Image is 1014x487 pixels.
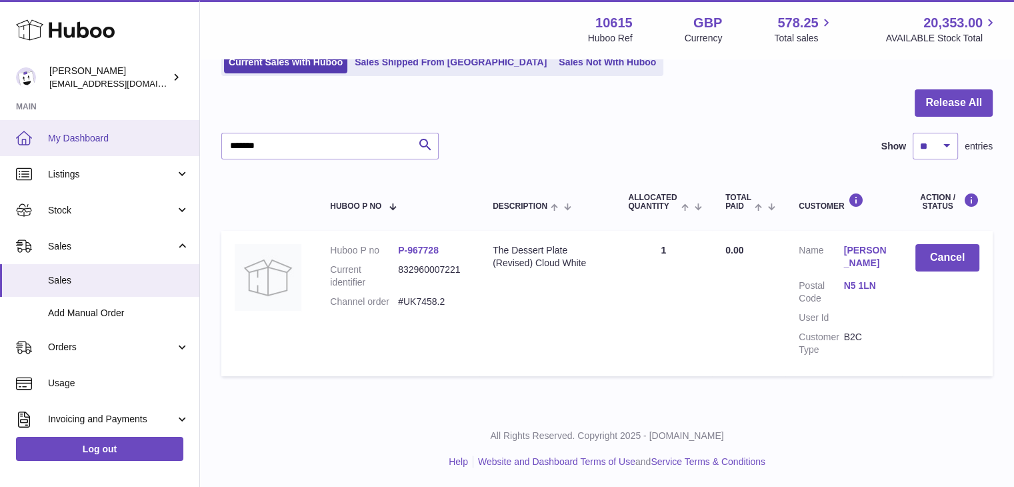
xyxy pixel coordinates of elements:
span: Total paid [725,193,751,211]
a: 20,353.00 AVAILABLE Stock Total [885,14,998,45]
span: Total sales [774,32,833,45]
a: Log out [16,437,183,461]
a: N5 1LN [844,280,889,292]
span: Sales [48,240,175,253]
dt: Channel order [330,296,398,308]
label: Show [881,140,906,153]
span: Huboo P no [330,202,381,211]
a: Sales Not With Huboo [554,51,661,73]
span: entries [965,140,993,153]
dt: Customer Type [799,331,843,356]
a: Website and Dashboard Terms of Use [478,456,635,467]
img: no-photo.jpg [235,244,301,311]
span: 20,353.00 [923,14,983,32]
li: and [473,456,765,468]
a: 578.25 Total sales [774,14,833,45]
button: Cancel [915,244,979,272]
span: AVAILABLE Stock Total [885,32,998,45]
a: P-967728 [398,245,439,256]
strong: GBP [693,14,722,32]
a: [PERSON_NAME] [844,244,889,270]
dt: Postal Code [799,280,843,305]
td: 1 [615,231,712,376]
div: Huboo Ref [588,32,633,45]
p: All Rights Reserved. Copyright 2025 - [DOMAIN_NAME] [211,430,1003,442]
span: Orders [48,341,175,354]
dt: Name [799,244,843,273]
span: Sales [48,274,189,287]
span: My Dashboard [48,132,189,145]
div: Customer [799,193,889,211]
span: Listings [48,168,175,181]
button: Release All [915,89,993,117]
a: Help [449,456,468,467]
span: Stock [48,204,175,217]
span: 0.00 [725,245,743,256]
div: Action / Status [915,193,979,211]
div: [PERSON_NAME] [49,65,169,90]
strong: 10615 [595,14,633,32]
span: Description [493,202,547,211]
img: fulfillment@fable.com [16,67,36,87]
span: [EMAIL_ADDRESS][DOMAIN_NAME] [49,78,196,89]
dd: #UK7458.2 [398,296,466,308]
span: Add Manual Order [48,307,189,320]
span: Usage [48,377,189,390]
a: Current Sales with Huboo [224,51,347,73]
div: The Dessert Plate (Revised) Cloud White [493,244,601,270]
a: Sales Shipped From [GEOGRAPHIC_DATA] [350,51,551,73]
span: 578.25 [777,14,818,32]
dd: 832960007221 [398,264,466,289]
span: ALLOCATED Quantity [628,193,677,211]
dt: User Id [799,312,843,324]
dt: Huboo P no [330,244,398,257]
div: Currency [685,32,723,45]
dd: B2C [844,331,889,356]
a: Service Terms & Conditions [651,456,765,467]
span: Invoicing and Payments [48,413,175,426]
dt: Current identifier [330,264,398,289]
